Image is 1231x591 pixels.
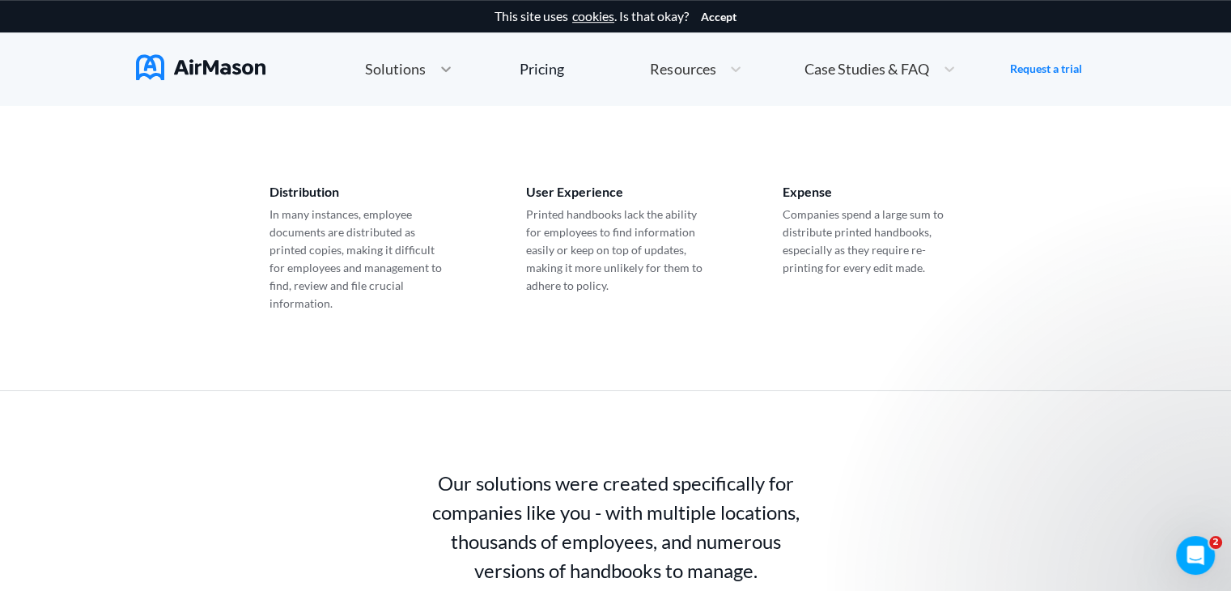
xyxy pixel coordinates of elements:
img: AirMason Logo [136,54,265,80]
div: Pricing [520,62,564,76]
a: Request a trial [1010,61,1082,77]
div: Expense [783,185,962,199]
span: Resources [650,62,715,76]
p: Printed handbooks lack the ability for employees to find information easily or keep on top of upd... [526,206,706,295]
div: User Experience [526,185,706,199]
a: Pricing [520,54,564,83]
button: Accept cookies [701,11,736,23]
span: Case Studies & FAQ [804,62,929,76]
iframe: Intercom live chat [1176,536,1215,575]
p: In many instances, employee documents are distributed as printed copies, making it difficult for ... [270,206,449,313]
p: Companies spend a large sum to distribute printed handbooks, especially as they require re-printi... [783,206,962,277]
p: Our solutions were created specifically for companies like you - with multiple locations, thousan... [423,469,808,585]
span: Solutions [365,62,426,76]
a: cookies [572,9,614,23]
span: 2 [1209,536,1222,549]
div: Distribution [270,185,449,199]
